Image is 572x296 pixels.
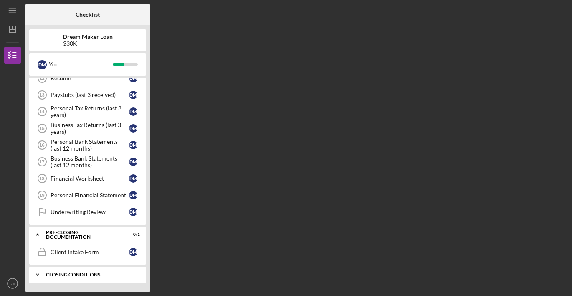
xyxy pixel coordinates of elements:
[33,170,142,187] a: 18Financial WorksheetDM
[39,76,44,81] tspan: 12
[33,153,142,170] a: 17Business Bank Statements (last 12 months)DM
[33,244,142,260] a: Client Intake FormDM
[39,176,44,181] tspan: 18
[129,191,137,199] div: D M
[33,103,142,120] a: 14Personal Tax Returns (last 3 years)DM
[39,126,44,131] tspan: 15
[39,92,44,97] tspan: 13
[63,40,113,47] div: $30K
[33,120,142,137] a: 15Business Tax Returns (last 3 years)DM
[4,275,21,292] button: DM
[39,193,44,198] tspan: 19
[51,75,129,82] div: Resume
[129,248,137,256] div: D M
[39,109,45,114] tspan: 14
[33,204,142,220] a: Underwriting ReviewDM
[125,232,140,237] div: 0 / 1
[51,192,129,199] div: Personal Financial Statement
[51,209,129,215] div: Underwriting Review
[51,122,129,135] div: Business Tax Returns (last 3 years)
[76,11,100,18] b: Checklist
[46,272,136,277] div: Closing Conditions
[129,208,137,216] div: D M
[51,138,129,152] div: Personal Bank Statements (last 12 months)
[63,33,113,40] b: Dream Maker Loan
[129,124,137,133] div: D M
[38,60,47,69] div: D M
[33,187,142,204] a: 19Personal Financial StatementDM
[129,158,137,166] div: D M
[129,141,137,149] div: D M
[33,87,142,103] a: 13Paystubs (last 3 received)DM
[49,57,113,71] div: You
[51,92,129,98] div: Paystubs (last 3 received)
[129,107,137,116] div: D M
[129,174,137,183] div: D M
[39,143,44,148] tspan: 16
[129,74,137,82] div: D M
[33,137,142,153] a: 16Personal Bank Statements (last 12 months)DM
[39,159,44,164] tspan: 17
[51,249,129,255] div: Client Intake Form
[51,155,129,168] div: Business Bank Statements (last 12 months)
[129,91,137,99] div: D M
[51,175,129,182] div: Financial Worksheet
[51,105,129,118] div: Personal Tax Returns (last 3 years)
[46,230,119,240] div: Pre-Closing Documentation
[33,70,142,87] a: 12ResumeDM
[10,281,16,286] text: DM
